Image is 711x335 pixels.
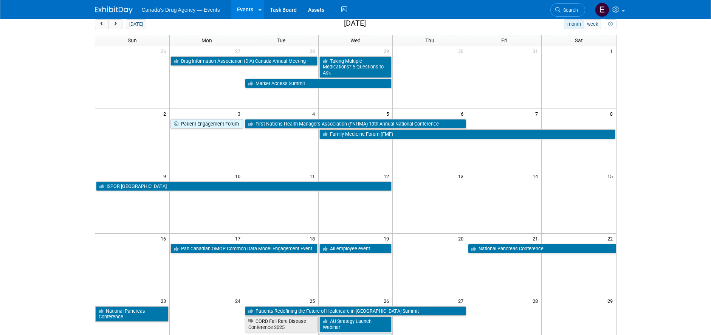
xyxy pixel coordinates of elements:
span: Search [561,7,578,13]
span: Sat [575,37,583,43]
a: First Nations Health Managers Association (FNHMA) 13th Annual National Conference [245,119,466,129]
span: 29 [383,46,392,56]
span: 16 [160,234,169,243]
span: 11 [309,171,318,181]
span: 17 [234,234,244,243]
span: 23 [160,296,169,306]
a: Patients Redefining the Future of Healthcare in [GEOGRAPHIC_DATA] Summit [245,306,466,316]
button: week [584,19,601,29]
span: 9 [163,171,169,181]
span: 5 [386,109,392,118]
span: 4 [311,109,318,118]
span: Thu [425,37,434,43]
span: Wed [350,37,361,43]
span: 8 [609,109,616,118]
a: Pan-Canadian OMOP Common Data Model Engagement Event [170,244,318,254]
span: 12 [383,171,392,181]
span: 31 [532,46,541,56]
span: 15 [607,171,616,181]
span: 25 [309,296,318,306]
button: next [108,19,122,29]
a: National Pancreas Conference [95,306,169,322]
button: [DATE] [126,19,146,29]
img: External Events [595,3,609,17]
span: 3 [237,109,244,118]
span: 26 [383,296,392,306]
a: AU Strategy Launch Webinar [319,316,392,332]
span: 24 [234,296,244,306]
span: 6 [460,109,467,118]
a: Search [550,3,585,17]
button: prev [95,19,109,29]
span: Tue [277,37,285,43]
span: 20 [457,234,467,243]
button: month [564,19,584,29]
span: 10 [234,171,244,181]
span: 27 [457,296,467,306]
i: Personalize Calendar [608,22,613,27]
a: ISPOR [GEOGRAPHIC_DATA] [96,181,392,191]
img: ExhibitDay [95,6,133,14]
button: myCustomButton [605,19,616,29]
a: Market Access Summit [245,79,392,88]
span: 30 [457,46,467,56]
span: 22 [607,234,616,243]
span: 19 [383,234,392,243]
span: 18 [309,234,318,243]
span: 28 [532,296,541,306]
span: 14 [532,171,541,181]
span: 29 [607,296,616,306]
span: Canada's Drug Agency — Events [142,7,220,13]
a: National Pancreas Conference [468,244,616,254]
a: Taking Multiple Medications? 5 Questions to Ask [319,56,392,78]
a: CORD Fall Rare Disease Conference 2025 [245,316,318,332]
h2: [DATE] [344,19,366,28]
a: Drug Information Association (DIA) Canada Annual Meeting [170,56,318,66]
span: Sun [128,37,137,43]
span: 7 [534,109,541,118]
a: Patient Engagement Forum [170,119,243,129]
span: 28 [309,46,318,56]
span: Fri [501,37,507,43]
span: 21 [532,234,541,243]
a: Family Medicine Forum (FMF) [319,129,615,139]
span: 2 [163,109,169,118]
span: 27 [234,46,244,56]
span: Mon [201,37,212,43]
span: 26 [160,46,169,56]
a: All employee event [319,244,392,254]
span: 1 [609,46,616,56]
span: 13 [457,171,467,181]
